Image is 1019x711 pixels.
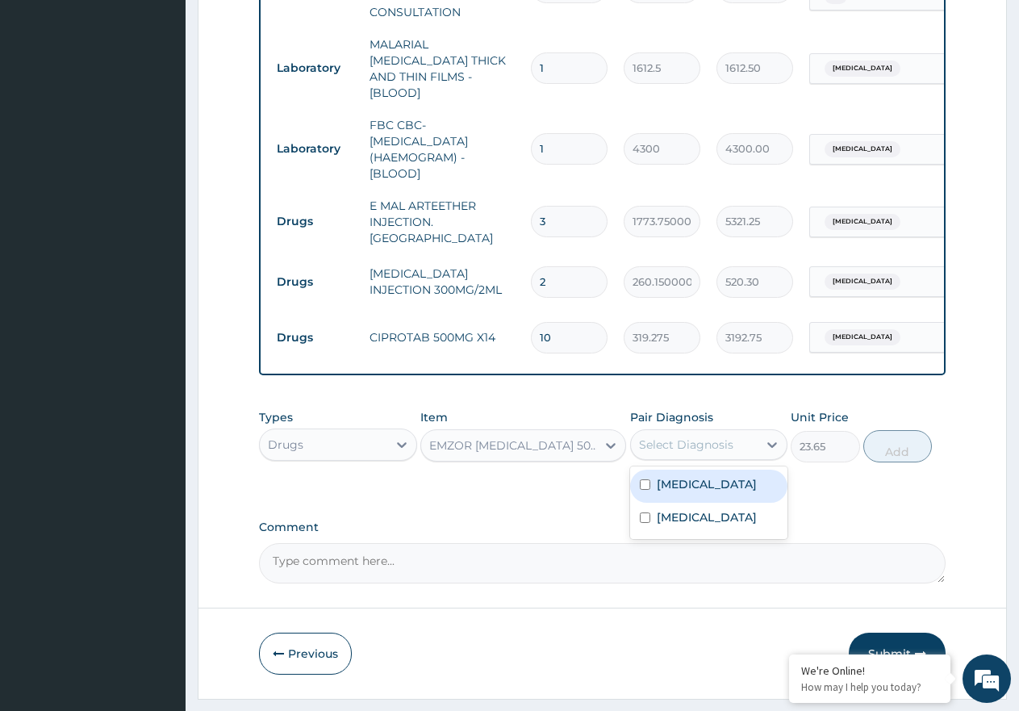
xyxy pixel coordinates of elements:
td: Laboratory [269,53,361,83]
span: [MEDICAL_DATA] [825,329,900,345]
td: Laboratory [269,134,361,164]
div: Drugs [268,437,303,453]
td: E MAL ARTEETHER INJECTION. [GEOGRAPHIC_DATA] [361,190,523,254]
label: Item [420,409,448,425]
td: Drugs [269,323,361,353]
span: [MEDICAL_DATA] [825,141,900,157]
p: How may I help you today? [801,680,938,694]
label: Comment [259,521,946,534]
label: Unit Price [791,409,849,425]
td: Drugs [269,207,361,236]
div: Chat with us now [84,90,271,111]
label: Pair Diagnosis [630,409,713,425]
textarea: Type your message and hit 'Enter' [8,441,307,497]
td: [MEDICAL_DATA] INJECTION 300MG/2ML [361,257,523,306]
div: We're Online! [801,663,938,678]
div: EMZOR [MEDICAL_DATA] 500MG [429,437,598,454]
td: Drugs [269,267,361,297]
label: [MEDICAL_DATA] [657,476,757,492]
div: Minimize live chat window [265,8,303,47]
span: [MEDICAL_DATA] [825,274,900,290]
label: [MEDICAL_DATA] [657,509,757,525]
td: CIPROTAB 500MG X14 [361,321,523,353]
label: Types [259,411,293,425]
span: We're online! [94,203,223,366]
span: [MEDICAL_DATA] [825,61,900,77]
td: MALARIAL [MEDICAL_DATA] THICK AND THIN FILMS - [BLOOD] [361,28,523,109]
button: Previous [259,633,352,675]
div: Select Diagnosis [639,437,733,453]
span: [MEDICAL_DATA] [825,214,900,230]
button: Submit [849,633,946,675]
img: d_794563401_company_1708531726252_794563401 [30,81,65,121]
td: FBC CBC-[MEDICAL_DATA] (HAEMOGRAM) - [BLOOD] [361,109,523,190]
button: Add [863,430,932,462]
